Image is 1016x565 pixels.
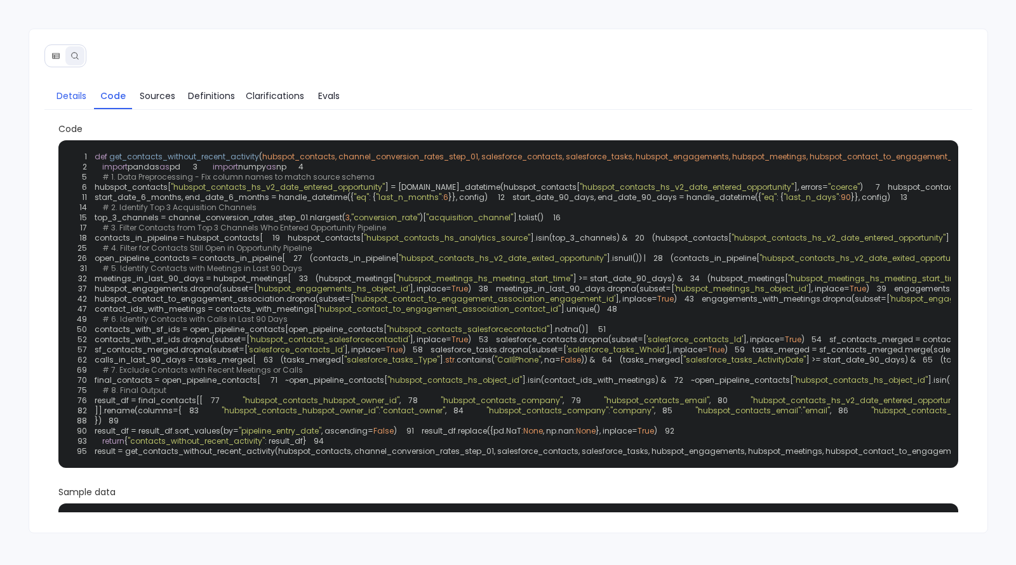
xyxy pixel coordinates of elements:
[70,375,95,385] span: 70
[808,283,850,294] span: ], inplace=
[743,334,785,345] span: ], inplace=
[654,425,657,436] span: )
[851,192,890,203] span: }}, config)
[70,446,95,456] span: 95
[471,284,496,294] span: 38
[801,405,803,416] span: :
[128,161,159,172] span: pandas
[441,395,563,406] span: "hubspot_contacts_company"
[70,395,95,406] span: 76
[250,334,410,345] span: 'hubspot_contacts_salesforcecontactid'
[646,334,743,345] span: 'salesforce_contacts_Id'
[620,354,683,365] span: (tasks_merged[
[801,334,805,345] span: )
[674,283,808,294] span: 'hubspot_meetings_hs_object_id'
[70,233,95,243] span: 18
[646,253,671,263] span: 28
[522,375,666,385] span: ].isin(contact_ids_with_meetings) &
[751,395,965,406] span: "hubspot_contacts_hs_v2_date_entered_opportunity"
[448,192,488,203] span: }}, config)
[57,89,86,103] span: Details
[576,425,596,436] span: None
[600,304,625,314] span: 48
[102,364,303,375] span: # 7. Exclude Contacts with Recent Meetings or Calls
[707,273,788,284] span: (hubspot_meetings[
[95,192,354,203] span: start_date_6_months, end_date_6_months = handle_datetime({
[95,334,250,345] span: contacts_with_sf_ids.dropna(subset=[
[530,232,627,243] span: ].isin(top_3_channels) &
[95,151,107,162] span: def
[70,355,95,365] span: 62
[805,335,829,345] span: 54
[732,232,946,243] span: "hubspot_contacts_hs_v2_date_entered_opportunity"
[70,406,95,416] span: 82
[243,395,399,406] span: "hubspot_contacts_hubspot_owner_id"
[376,192,441,203] span: "last_n_months"
[788,273,965,284] span: "hubspot_meetings_hs_meeting_start_time"
[940,354,1004,365] span: (tasks_merged[
[850,283,866,294] span: True
[344,354,439,365] span: "salesforce_tasks_Type"
[260,375,285,385] span: 71
[70,426,95,436] span: 90
[102,435,124,446] span: return
[831,406,856,416] span: 86
[830,405,831,416] span: ,
[422,425,523,436] span: result_df.replace({pd.NaT:
[276,161,286,172] span: np
[350,212,351,223] span: ,
[95,344,248,355] span: sf_contacts_merged.dropna(subset=[
[446,406,471,416] span: 84
[695,405,801,416] span: "hubspot_contacts_email"
[159,161,170,172] span: as
[58,123,958,135] span: Code
[394,425,397,436] span: )
[70,192,95,203] span: 11
[380,405,445,416] span: "contact_owner"
[759,253,967,263] span: "hubspot_contacts_hs_v2_date_exited_opportunity"
[70,335,95,345] span: 52
[655,406,680,416] span: 85
[543,425,576,436] span: , np.nan:
[70,345,95,355] span: 57
[803,405,830,416] span: "email"
[566,344,666,355] span: 'salesforce_tasks_WhoId'
[95,425,239,436] span: result_df = result_df.sort_values(by=
[95,293,354,304] span: hubspot_contact_to_engagement_association.dropna(subset=[
[580,182,794,192] span: "hubspot_contacts_hs_v2_date_entered_opportunity"
[369,192,376,203] span: : {
[239,425,321,436] span: "pipeline_entry_date"
[589,324,613,335] span: 51
[70,203,95,213] span: 14
[496,334,646,345] span: salesforce_contacts.dropna(subset=[
[281,354,344,365] span: (tasks_merged[
[666,344,708,355] span: ], inplace=
[128,435,265,446] span: "contacts_without_recent_activity"
[439,354,445,365] span: ].
[512,192,761,203] span: start_date_90_days, end_date_90_days = handle_datetime({
[581,354,595,365] span: )) &
[793,375,928,385] span: "hubspot_contacts_hs_object_id"
[785,334,801,345] span: True
[495,354,541,365] span: "Call|Phone"
[488,192,512,203] span: 12
[102,161,128,172] span: import
[728,345,752,355] span: 59
[691,375,793,385] span: ~open_pipeline_contacts[
[70,182,95,192] span: 6
[70,152,95,162] span: 1
[344,344,386,355] span: ], inplace=
[549,324,589,335] span: ].notna()]
[70,304,95,314] span: 47
[262,151,999,162] span: hubspot_contacts, channel_conversion_rates_step_01, salesforce_contacts, salesforce_tasks, hubspo...
[238,161,266,172] span: numpy
[182,406,206,416] span: 83
[496,283,674,294] span: meetings_in_last_90_days.dropna(subset=[
[140,89,175,103] span: Sources
[652,232,732,243] span: (hubspot_contacts[
[445,405,446,416] span: ,
[544,213,568,223] span: 16
[443,192,448,203] span: 6
[406,345,431,355] span: 58
[426,212,513,223] span: "acquisition_channel"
